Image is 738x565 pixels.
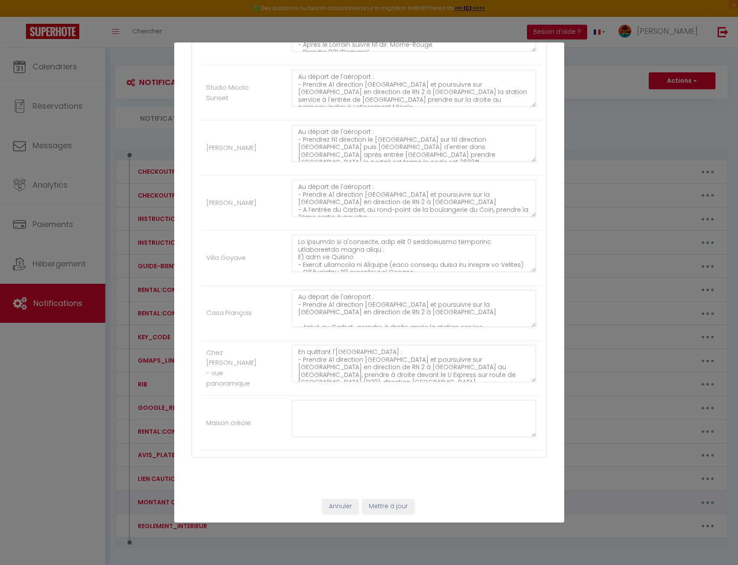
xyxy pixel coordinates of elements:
[206,308,252,318] label: Casa François
[206,253,246,263] label: Villa Goyave
[206,198,257,208] label: [PERSON_NAME]
[362,499,414,514] button: Mettre à jour
[206,82,252,103] label: Studio Micolo Sunset
[206,143,257,153] label: [PERSON_NAME]
[322,499,358,514] button: Annuler
[206,418,251,428] label: Maison créole
[206,347,257,388] label: Chez [PERSON_NAME] - vue panoramique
